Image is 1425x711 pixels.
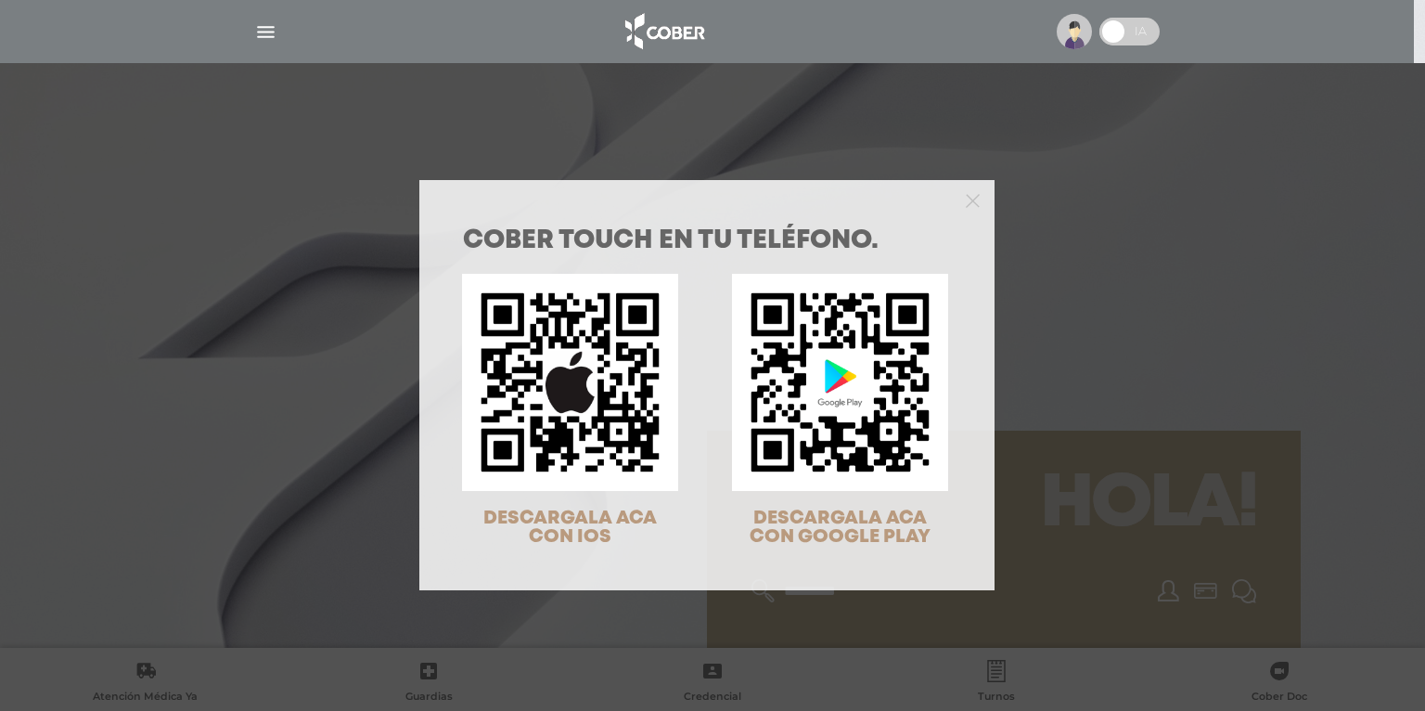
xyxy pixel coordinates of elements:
[483,510,657,546] span: DESCARGALA ACA CON IOS
[966,191,980,208] button: Close
[463,228,951,254] h1: COBER TOUCH en tu teléfono.
[732,274,948,490] img: qr-code
[462,274,678,490] img: qr-code
[750,510,931,546] span: DESCARGALA ACA CON GOOGLE PLAY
